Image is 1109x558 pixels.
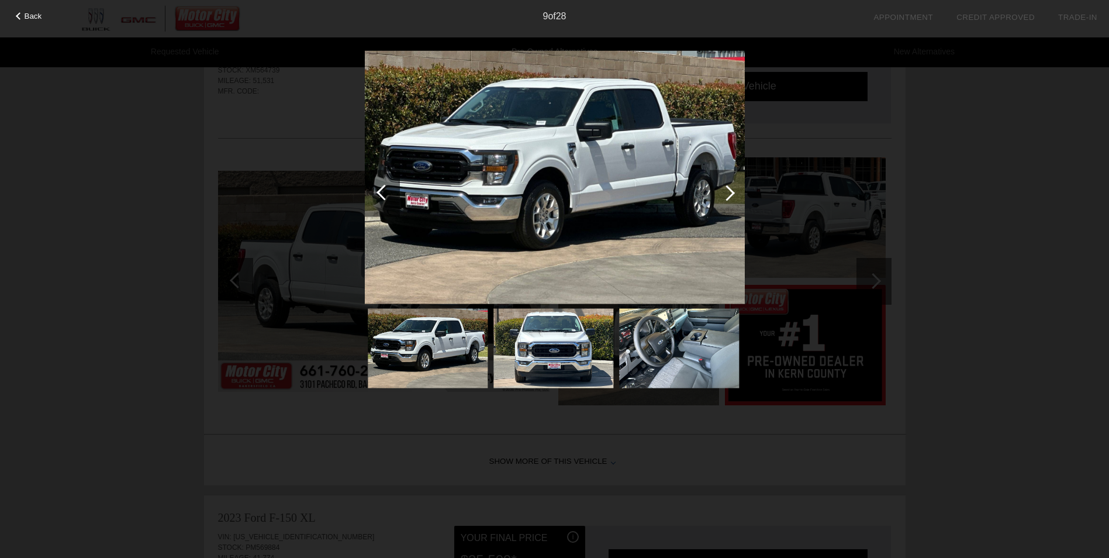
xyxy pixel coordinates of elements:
[365,50,745,304] img: b0b4069bfc4156d33348887bdd4add7bx.jpg
[368,308,488,388] img: b0b4069bfc4156d33348887bdd4add7bx.jpg
[493,308,613,388] img: b0c6408097a78d3a8b42aee0f638bb36x.jpg
[543,11,548,21] span: 9
[25,12,42,20] span: Back
[556,11,566,21] span: 28
[1058,13,1097,22] a: Trade-In
[873,13,933,22] a: Appointment
[619,308,739,388] img: 7b74bf6717c9f59978a2576a10de1508x.jpg
[956,13,1035,22] a: Credit Approved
